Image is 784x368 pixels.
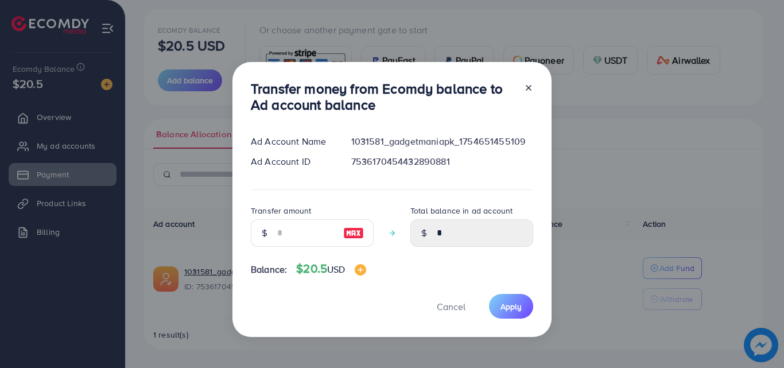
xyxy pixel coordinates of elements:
div: Ad Account Name [242,135,342,148]
button: Cancel [422,294,480,319]
label: Transfer amount [251,205,311,216]
button: Apply [489,294,533,319]
h4: $20.5 [296,262,366,276]
span: Apply [500,301,522,312]
span: Cancel [437,300,465,313]
img: image [355,264,366,276]
div: Ad Account ID [242,155,342,168]
h3: Transfer money from Ecomdy balance to Ad account balance [251,80,515,114]
span: Balance: [251,263,287,276]
span: USD [327,263,345,276]
label: Total balance in ad account [410,205,513,216]
img: image [343,226,364,240]
div: 1031581_gadgetmaniapk_1754651455109 [342,135,542,148]
div: 7536170454432890881 [342,155,542,168]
